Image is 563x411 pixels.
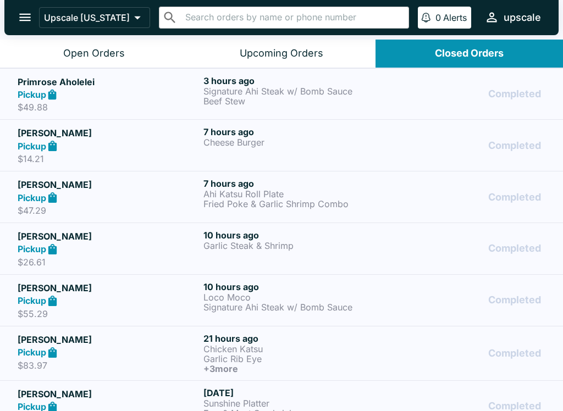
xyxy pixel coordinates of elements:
p: Upscale [US_STATE] [44,12,130,23]
h5: Primrose Aholelei [18,75,199,88]
p: Sunshine Platter [203,398,385,408]
strong: Pickup [18,347,46,358]
h5: [PERSON_NAME] [18,333,199,346]
p: Alerts [443,12,467,23]
p: Chicken Katsu [203,344,385,354]
p: $83.97 [18,360,199,371]
h5: [PERSON_NAME] [18,387,199,401]
div: Upcoming Orders [240,47,323,60]
strong: Pickup [18,192,46,203]
div: Closed Orders [435,47,504,60]
h6: 21 hours ago [203,333,385,344]
p: $14.21 [18,153,199,164]
h6: + 3 more [203,364,385,374]
h6: 7 hours ago [203,126,385,137]
p: Fried Poke & Garlic Shrimp Combo [203,199,385,209]
h5: [PERSON_NAME] [18,230,199,243]
h6: 10 hours ago [203,281,385,292]
p: Loco Moco [203,292,385,302]
p: 0 [435,12,441,23]
input: Search orders by name or phone number [182,10,404,25]
h6: 7 hours ago [203,178,385,189]
h6: 3 hours ago [203,75,385,86]
p: Garlic Steak & Shrimp [203,241,385,251]
p: Garlic Rib Eye [203,354,385,364]
div: Open Orders [63,47,125,60]
button: Upscale [US_STATE] [39,7,150,28]
p: Signature Ahi Steak w/ Bomb Sauce [203,86,385,96]
p: Cheese Burger [203,137,385,147]
p: $47.29 [18,205,199,216]
h6: [DATE] [203,387,385,398]
div: upscale [504,11,541,24]
h6: 10 hours ago [203,230,385,241]
button: upscale [480,5,545,29]
h5: [PERSON_NAME] [18,281,199,295]
strong: Pickup [18,141,46,152]
p: Signature Ahi Steak w/ Bomb Sauce [203,302,385,312]
strong: Pickup [18,243,46,254]
p: $55.29 [18,308,199,319]
strong: Pickup [18,89,46,100]
button: open drawer [11,3,39,31]
p: $26.61 [18,257,199,268]
p: Beef Stew [203,96,385,106]
h5: [PERSON_NAME] [18,126,199,140]
strong: Pickup [18,295,46,306]
h5: [PERSON_NAME] [18,178,199,191]
p: $49.88 [18,102,199,113]
p: Ahi Katsu Roll Plate [203,189,385,199]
